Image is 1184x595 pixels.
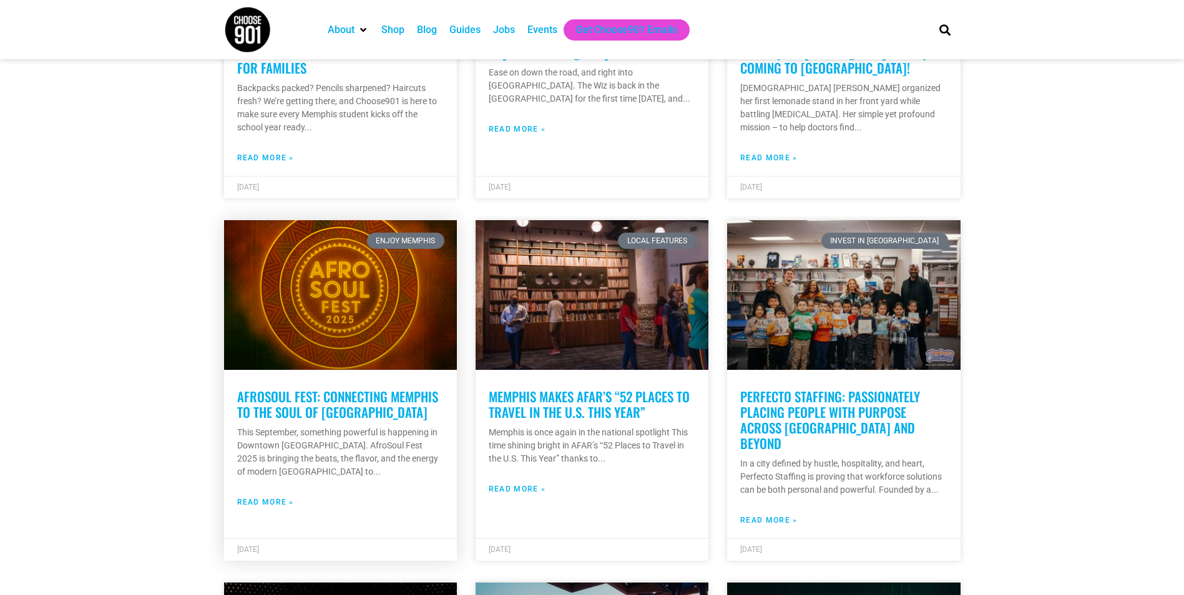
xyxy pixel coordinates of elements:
a: About [328,22,355,37]
p: Backpacks packed? Pencils sharpened? Haircuts fresh? We’re getting there, and Choose901 is here t... [237,82,444,134]
p: This September, something powerful is happening in Downtown [GEOGRAPHIC_DATA]. AfroSoul Fest 2025... [237,426,444,478]
span: [DATE] [489,545,511,554]
a: Circular Afro Soul Fest 2025 logo with geometric patterns; event details below: Court Square Park... [224,220,457,370]
a: Read more about Leader of Alex’s Lemonade Stand (And Alex’s Mom) Is Coming to Memphis! [740,152,797,163]
a: Read more about Memphis Guide: Back-to-School Events, Giveaways & Free Resources for Families [237,152,294,163]
a: Jobs [493,22,515,37]
div: About [321,19,375,41]
span: [DATE] [489,183,511,191]
a: Shop [381,22,404,37]
a: Guides [449,22,481,37]
div: Search [934,19,955,40]
a: Read more about Your Guide to Experiencing The Wiz in Memphis [489,123,546,135]
span: [DATE] [237,183,259,191]
a: Read more about Perfecto Staffing: Passionately Placing People with Purpose Across Memphis and Be... [740,515,797,526]
div: Invest in [GEOGRAPHIC_DATA] [821,233,948,249]
div: Local Features [618,233,696,249]
p: [DEMOGRAPHIC_DATA] [PERSON_NAME] organized her first lemonade stand in her front yard while battl... [740,82,947,134]
a: AfroSoul Fest: Connecting Memphis to the Soul of [GEOGRAPHIC_DATA] [237,387,438,422]
a: Get Choose901 Emails [576,22,677,37]
span: [DATE] [740,183,762,191]
a: Events [527,22,557,37]
a: Read more about Memphis Makes AFAR’s “52 Places to Travel in the U.S. This Year” [489,483,546,495]
a: A group of children holding books stands in front of adults in a Memphis library, posing for a gr... [727,220,960,370]
span: [DATE] [740,545,762,554]
p: Ease on down the road, and right into [GEOGRAPHIC_DATA]. The Wiz is back in the [GEOGRAPHIC_DATA]... [489,66,695,105]
p: In a city defined by hustle, hospitality, and heart, Perfecto Staffing is proving that workforce ... [740,457,947,496]
span: [DATE] [237,545,259,554]
a: Blog [417,22,437,37]
nav: Main nav [321,19,918,41]
a: Memphis Makes AFAR’s “52 Places to Travel in the U.S. This Year” [489,387,690,422]
a: Perfecto Staffing: Passionately Placing People with Purpose Across [GEOGRAPHIC_DATA] and Beyond [740,387,920,453]
a: Read more about AfroSoul Fest: Connecting Memphis to the Soul of Modern Africa [237,496,294,508]
div: Enjoy Memphis [367,233,444,249]
p: Memphis is once again in the national spotlight This time shining bright in AFAR’s “52 Places to ... [489,426,695,465]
